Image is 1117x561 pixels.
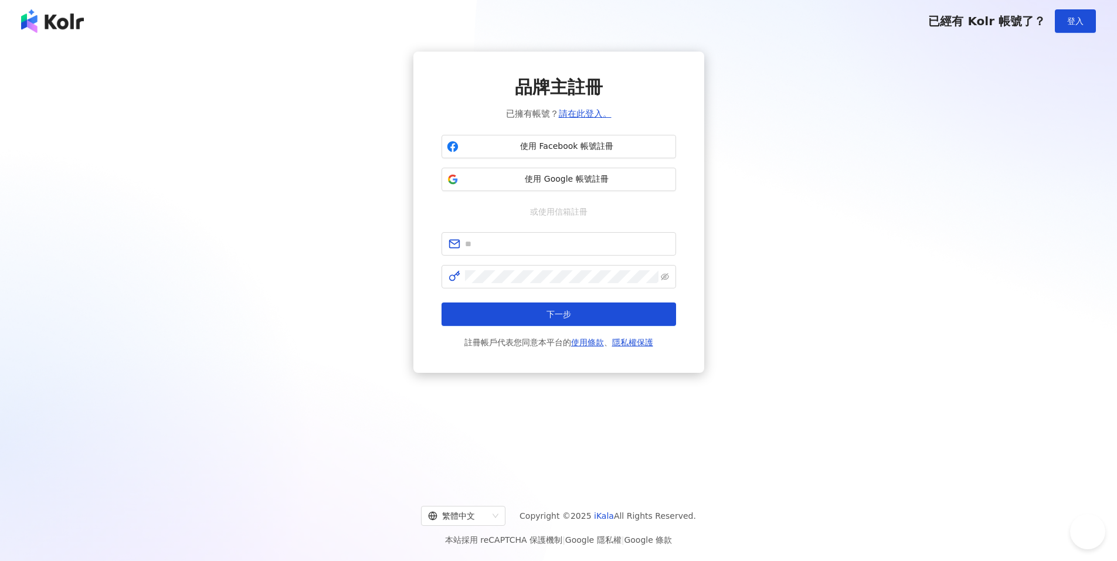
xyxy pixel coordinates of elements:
[622,535,624,545] span: |
[428,506,488,525] div: 繁體中文
[442,168,676,191] button: 使用 Google 帳號註冊
[442,135,676,158] button: 使用 Facebook 帳號註冊
[463,141,671,152] span: 使用 Facebook 帳號註冊
[562,535,565,545] span: |
[445,533,672,547] span: 本站採用 reCAPTCHA 保護機制
[21,9,84,33] img: logo
[520,509,696,523] span: Copyright © 2025 All Rights Reserved.
[522,205,596,218] span: 或使用信箱註冊
[594,511,614,521] a: iKala
[559,108,612,119] a: 請在此登入。
[1067,16,1084,26] span: 登入
[464,335,653,349] span: 註冊帳戶代表您同意本平台的 、
[546,310,571,319] span: 下一步
[612,338,653,347] a: 隱私權保護
[506,107,612,121] span: 已擁有帳號？
[571,338,604,347] a: 使用條款
[463,174,671,185] span: 使用 Google 帳號註冊
[928,14,1045,28] span: 已經有 Kolr 帳號了？
[515,75,603,100] span: 品牌主註冊
[442,302,676,326] button: 下一步
[661,273,669,281] span: eye-invisible
[1070,514,1105,549] iframe: Help Scout Beacon - Open
[624,535,672,545] a: Google 條款
[1055,9,1096,33] button: 登入
[565,535,622,545] a: Google 隱私權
